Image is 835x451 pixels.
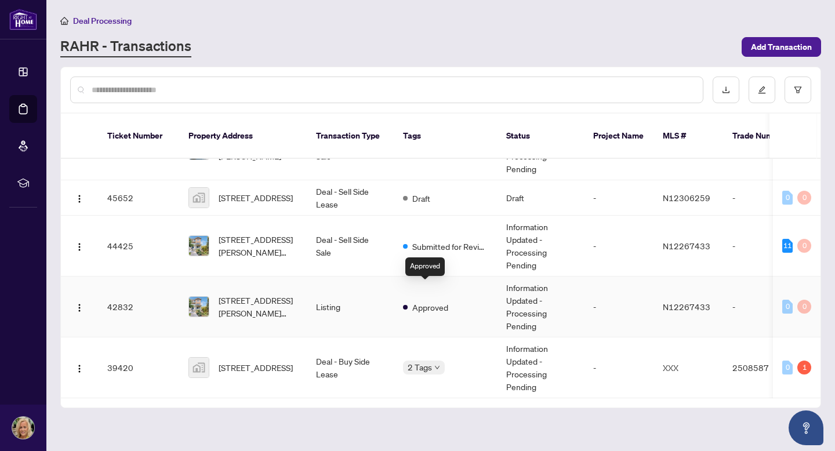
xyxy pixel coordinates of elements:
[794,86,802,94] span: filter
[405,257,445,276] div: Approved
[12,417,34,439] img: Profile Icon
[189,236,209,256] img: thumbnail-img
[98,337,179,398] td: 39420
[663,192,710,203] span: N12306259
[189,358,209,377] img: thumbnail-img
[307,216,394,277] td: Deal - Sell Side Sale
[749,77,775,103] button: edit
[663,241,710,251] span: N12267433
[742,37,821,57] button: Add Transaction
[75,194,84,203] img: Logo
[723,180,804,216] td: -
[98,180,179,216] td: 45652
[98,277,179,337] td: 42832
[60,37,191,57] a: RAHR - Transactions
[797,300,811,314] div: 0
[75,303,84,312] img: Logo
[758,86,766,94] span: edit
[408,361,432,374] span: 2 Tags
[179,114,307,159] th: Property Address
[789,410,823,445] button: Open asap
[70,358,89,377] button: Logo
[75,242,84,252] img: Logo
[189,188,209,208] img: thumbnail-img
[722,86,730,94] span: download
[219,233,297,259] span: [STREET_ADDRESS][PERSON_NAME][PERSON_NAME]
[782,239,793,253] div: 11
[9,9,37,30] img: logo
[797,191,811,205] div: 0
[797,239,811,253] div: 0
[412,301,448,314] span: Approved
[782,361,793,374] div: 0
[723,216,804,277] td: -
[663,301,710,312] span: N12267433
[434,365,440,370] span: down
[219,361,293,374] span: [STREET_ADDRESS]
[70,237,89,255] button: Logo
[412,240,488,253] span: Submitted for Review
[497,216,584,277] td: Information Updated - Processing Pending
[584,180,654,216] td: -
[497,277,584,337] td: Information Updated - Processing Pending
[723,337,804,398] td: 2508587
[307,180,394,216] td: Deal - Sell Side Lease
[782,191,793,205] div: 0
[584,277,654,337] td: -
[497,180,584,216] td: Draft
[497,337,584,398] td: Information Updated - Processing Pending
[584,337,654,398] td: -
[797,361,811,374] div: 1
[497,114,584,159] th: Status
[70,297,89,316] button: Logo
[782,300,793,314] div: 0
[394,114,497,159] th: Tags
[219,294,297,319] span: [STREET_ADDRESS][PERSON_NAME][PERSON_NAME]
[60,17,68,25] span: home
[70,188,89,207] button: Logo
[713,77,739,103] button: download
[723,114,804,159] th: Trade Number
[98,114,179,159] th: Ticket Number
[75,364,84,373] img: Logo
[307,114,394,159] th: Transaction Type
[654,114,723,159] th: MLS #
[785,77,811,103] button: filter
[751,38,812,56] span: Add Transaction
[98,216,179,277] td: 44425
[584,216,654,277] td: -
[189,297,209,317] img: thumbnail-img
[73,16,132,26] span: Deal Processing
[307,337,394,398] td: Deal - Buy Side Lease
[307,277,394,337] td: Listing
[663,362,678,373] span: XXX
[584,114,654,159] th: Project Name
[412,192,430,205] span: Draft
[723,277,804,337] td: -
[219,191,293,204] span: [STREET_ADDRESS]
